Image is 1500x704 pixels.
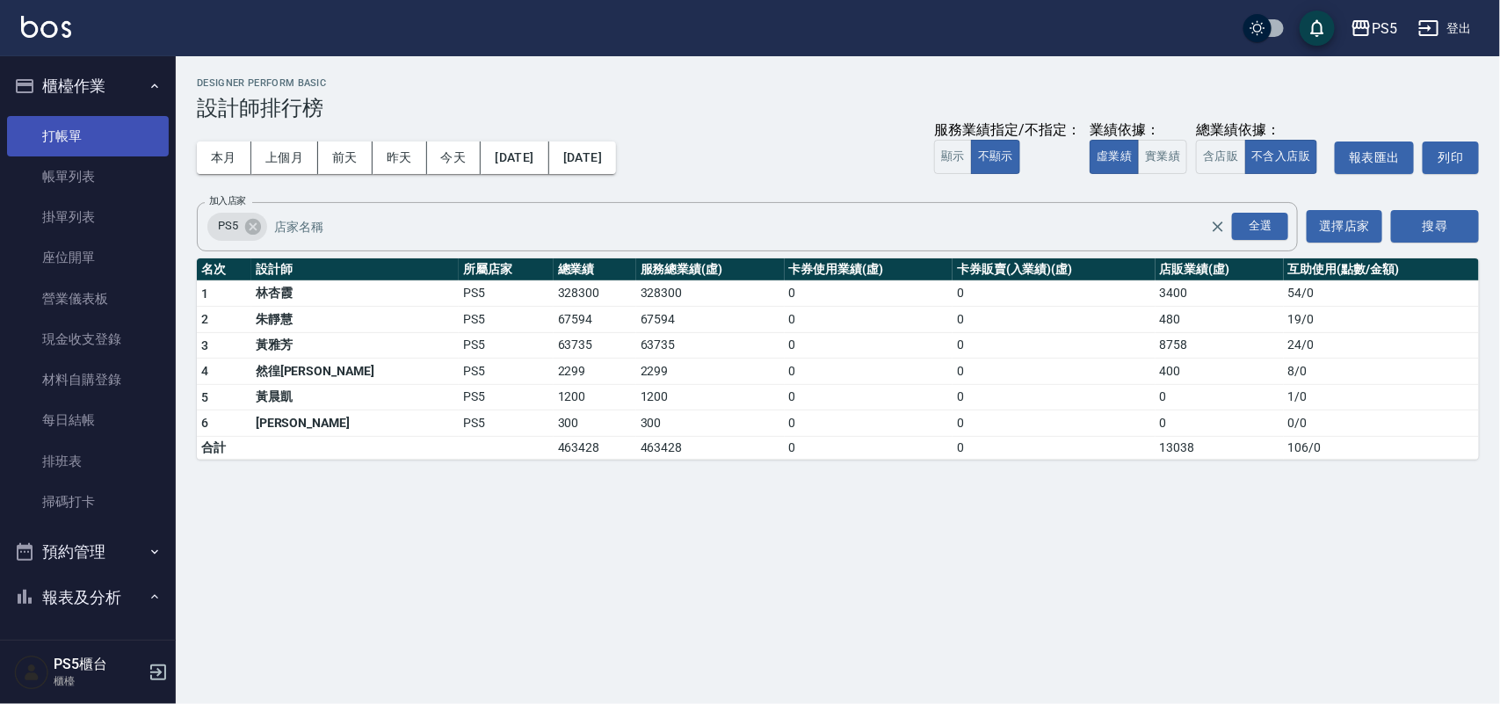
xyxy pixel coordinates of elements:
button: 前天 [318,142,373,174]
th: 互助使用(點數/金額) [1284,258,1479,281]
h2: Designer Perform Basic [197,77,1479,89]
button: 搜尋 [1391,210,1479,243]
th: 所屬店家 [459,258,553,281]
td: 54 / 0 [1284,280,1479,307]
button: 報表及分析 [7,575,169,621]
td: PS5 [459,359,553,385]
td: 然徨[PERSON_NAME] [251,359,460,385]
img: Logo [21,16,71,38]
td: PS5 [459,307,553,333]
a: 每日結帳 [7,400,169,440]
button: [DATE] [549,142,616,174]
button: Clear [1206,214,1230,239]
a: 座位開單 [7,237,169,278]
td: 3400 [1156,280,1284,307]
h5: PS5櫃台 [54,656,143,673]
td: 63735 [636,332,785,359]
button: 預約管理 [7,529,169,575]
td: 2299 [636,359,785,385]
th: 設計師 [251,258,460,281]
td: 67594 [636,307,785,333]
td: 328300 [636,280,785,307]
div: PS5 [207,213,267,241]
td: 0 [785,359,953,385]
table: a dense table [197,258,1479,460]
h3: 設計師排行榜 [197,96,1479,120]
td: 0 [785,384,953,410]
td: 106 / 0 [1284,436,1479,459]
td: 0 [953,436,1155,459]
button: 登出 [1411,12,1479,45]
button: 報表匯出 [1335,142,1414,174]
td: 0 [953,307,1155,333]
a: 掛單列表 [7,197,169,237]
div: 總業績依據： [1196,121,1326,140]
td: 林杏霞 [251,280,460,307]
button: 昨天 [373,142,427,174]
button: save [1300,11,1335,46]
td: 0 [953,332,1155,359]
a: 打帳單 [7,116,169,156]
th: 店販業績(虛) [1156,258,1284,281]
p: 櫃檯 [54,673,143,689]
button: 含店販 [1196,140,1245,174]
span: 1 [201,287,208,301]
a: 現金收支登錄 [7,319,169,359]
td: 13038 [1156,436,1284,459]
td: 300 [554,410,636,437]
span: 4 [201,364,208,378]
td: 0 [1156,410,1284,437]
td: 19 / 0 [1284,307,1479,333]
td: PS5 [459,384,553,410]
td: 1200 [554,384,636,410]
span: 2 [201,312,208,326]
td: 0 [953,384,1155,410]
td: 朱靜慧 [251,307,460,333]
button: Open [1228,209,1292,243]
td: PS5 [459,332,553,359]
td: 8 / 0 [1284,359,1479,385]
button: [DATE] [481,142,548,174]
td: 328300 [554,280,636,307]
td: 1200 [636,384,785,410]
a: 帳單列表 [7,156,169,197]
img: Person [14,655,49,690]
td: [PERSON_NAME] [251,410,460,437]
td: 合計 [197,436,251,459]
td: 463428 [554,436,636,459]
button: 選擇店家 [1307,210,1382,243]
button: 不含入店販 [1245,140,1318,174]
td: 0 [953,359,1155,385]
span: 5 [201,390,208,404]
td: 480 [1156,307,1284,333]
div: 全選 [1232,213,1288,240]
th: 總業績 [554,258,636,281]
td: 0 [953,410,1155,437]
td: 0 [785,307,953,333]
div: 服務業績指定/不指定： [934,121,1081,140]
td: 8758 [1156,332,1284,359]
td: PS5 [459,410,553,437]
td: 0 [785,436,953,459]
a: 營業儀表板 [7,279,169,319]
button: 實業績 [1138,140,1187,174]
td: 0 [785,332,953,359]
th: 服務總業績(虛) [636,258,785,281]
td: 463428 [636,436,785,459]
td: PS5 [459,280,553,307]
button: 本月 [197,142,251,174]
td: 0 [785,410,953,437]
td: 0 [1156,384,1284,410]
button: 上個月 [251,142,318,174]
input: 店家名稱 [270,211,1242,242]
span: 6 [201,416,208,430]
span: PS5 [207,217,249,235]
td: 0 [785,280,953,307]
th: 卡券使用業績(虛) [785,258,953,281]
td: 24 / 0 [1284,332,1479,359]
a: 報表目錄 [7,627,169,667]
th: 卡券販賣(入業績)(虛) [953,258,1155,281]
button: PS5 [1344,11,1404,47]
button: 虛業績 [1090,140,1139,174]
